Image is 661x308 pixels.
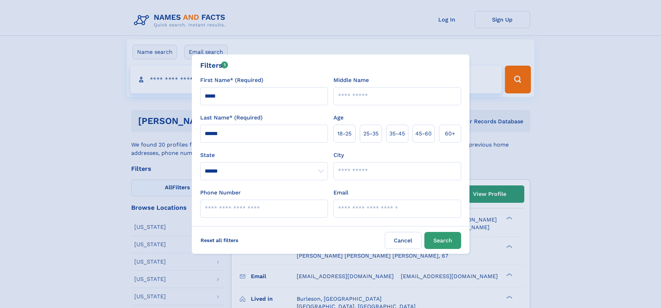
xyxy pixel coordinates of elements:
[200,114,263,122] label: Last Name* (Required)
[200,76,263,84] label: First Name* (Required)
[333,189,348,197] label: Email
[445,130,455,138] span: 60+
[333,114,344,122] label: Age
[333,151,344,159] label: City
[196,232,243,249] label: Reset all filters
[337,130,351,138] span: 18‑25
[424,232,461,249] button: Search
[200,60,228,70] div: Filters
[200,189,241,197] label: Phone Number
[200,151,328,159] label: State
[333,76,369,84] label: Middle Name
[389,130,405,138] span: 35‑45
[415,130,432,138] span: 45‑60
[363,130,379,138] span: 25‑35
[385,232,422,249] label: Cancel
